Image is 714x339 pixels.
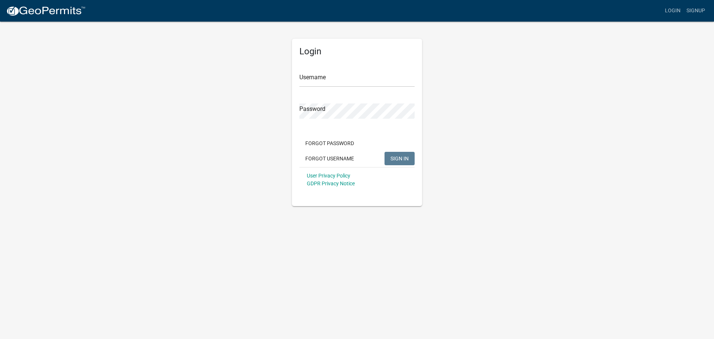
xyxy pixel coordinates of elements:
button: Forgot Password [299,137,360,150]
a: Signup [684,4,708,18]
a: Login [662,4,684,18]
span: SIGN IN [390,155,409,161]
button: SIGN IN [385,152,415,165]
h5: Login [299,46,415,57]
a: GDPR Privacy Notice [307,180,355,186]
button: Forgot Username [299,152,360,165]
a: User Privacy Policy [307,173,350,179]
